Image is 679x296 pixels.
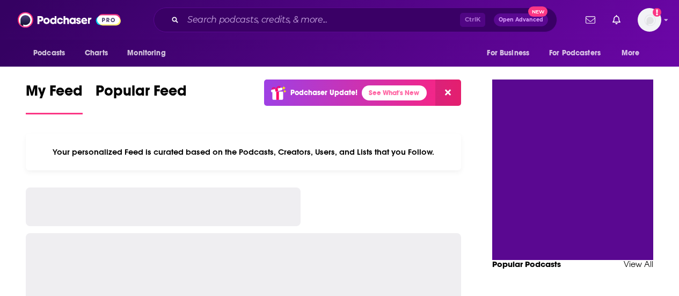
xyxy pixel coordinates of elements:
[638,8,661,32] span: Logged in as khileman
[127,46,165,61] span: Monitoring
[154,8,557,32] div: Search podcasts, credits, & more...
[183,11,460,28] input: Search podcasts, credits, & more...
[528,6,547,17] span: New
[26,43,79,63] button: open menu
[26,134,461,170] div: Your personalized Feed is curated based on the Podcasts, Creators, Users, and Lists that you Follow.
[85,46,108,61] span: Charts
[26,82,83,106] span: My Feed
[96,82,187,106] span: Popular Feed
[26,82,83,114] a: My Feed
[492,259,561,269] a: Popular Podcasts
[487,46,529,61] span: For Business
[581,11,600,29] a: Show notifications dropdown
[499,17,543,23] span: Open Advanced
[614,43,653,63] button: open menu
[542,43,616,63] button: open menu
[18,10,121,30] img: Podchaser - Follow, Share and Rate Podcasts
[622,46,640,61] span: More
[96,82,187,114] a: Popular Feed
[638,8,661,32] img: User Profile
[78,43,114,63] a: Charts
[549,46,601,61] span: For Podcasters
[33,46,65,61] span: Podcasts
[460,13,485,27] span: Ctrl K
[479,43,543,63] button: open menu
[362,85,427,100] a: See What's New
[120,43,179,63] button: open menu
[624,259,653,269] a: View All
[608,11,625,29] a: Show notifications dropdown
[653,8,661,17] svg: Add a profile image
[290,88,357,97] p: Podchaser Update!
[494,13,548,26] button: Open AdvancedNew
[638,8,661,32] button: Show profile menu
